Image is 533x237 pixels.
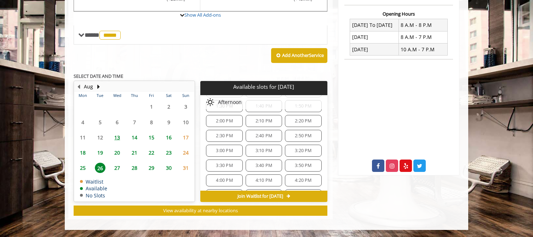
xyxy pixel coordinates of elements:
[84,83,93,91] button: Aug
[164,163,174,173] span: 30
[246,189,282,201] div: 4:40 PM
[285,145,321,157] div: 3:20 PM
[143,130,160,145] td: Select day15
[95,163,105,173] span: 26
[109,92,126,99] th: Wed
[206,115,242,127] div: 2:00 PM
[129,148,140,158] span: 21
[216,133,233,139] span: 2:30 PM
[203,84,324,90] p: Available slots for [DATE]
[180,148,191,158] span: 24
[285,115,321,127] div: 2:20 PM
[78,148,88,158] span: 18
[206,174,242,186] div: 4:00 PM
[160,92,177,99] th: Sat
[146,132,157,143] span: 15
[163,207,238,214] span: View availability at nearby locations
[399,44,447,56] td: 10 A.M - 7 P.M
[285,160,321,172] div: 3:50 PM
[350,44,399,56] td: [DATE]
[74,145,91,160] td: Select day18
[74,160,91,175] td: Select day25
[80,179,107,184] td: Waitlist
[112,163,122,173] span: 27
[80,186,107,191] td: Available
[206,189,242,201] div: 4:30 PM
[109,145,126,160] td: Select day20
[143,145,160,160] td: Select day22
[295,178,311,183] span: 4:20 PM
[160,130,177,145] td: Select day16
[91,145,108,160] td: Select day19
[177,130,195,145] td: Select day17
[256,133,272,139] span: 2:40 PM
[399,31,447,43] td: 8 A.M - 7 P.M
[206,98,214,106] img: afternoon slots
[285,130,321,142] div: 2:50 PM
[237,193,283,199] span: Join Waitlist for [DATE]
[74,92,91,99] th: Mon
[216,163,233,168] span: 3:30 PM
[126,160,143,175] td: Select day28
[126,145,143,160] td: Select day21
[216,118,233,124] span: 2:00 PM
[256,148,272,154] span: 3:10 PM
[95,148,105,158] span: 19
[180,132,191,143] span: 17
[177,160,195,175] td: Select day31
[160,145,177,160] td: Select day23
[126,92,143,99] th: Thu
[295,118,311,124] span: 2:20 PM
[76,83,81,91] button: Previous Month
[256,118,272,124] span: 2:10 PM
[399,19,447,31] td: 8 A.M - 8 P.M
[78,163,88,173] span: 25
[246,145,282,157] div: 3:10 PM
[246,130,282,142] div: 2:40 PM
[184,12,221,18] a: Show All Add-ons
[295,148,311,154] span: 3:20 PM
[91,92,108,99] th: Tue
[91,160,108,175] td: Select day26
[295,163,311,168] span: 3:50 PM
[177,92,195,99] th: Sun
[112,148,122,158] span: 20
[74,206,327,216] button: View availability at nearby locations
[216,148,233,154] span: 3:00 PM
[80,193,107,198] td: No Slots
[143,92,160,99] th: Fri
[109,160,126,175] td: Select day27
[74,73,123,79] b: SELECT DATE AND TIME
[206,145,242,157] div: 3:00 PM
[246,160,282,172] div: 3:40 PM
[96,83,101,91] button: Next Month
[256,163,272,168] span: 3:40 PM
[126,130,143,145] td: Select day14
[206,130,242,142] div: 2:30 PM
[285,174,321,186] div: 4:20 PM
[146,163,157,173] span: 29
[206,160,242,172] div: 3:30 PM
[164,148,174,158] span: 23
[350,31,399,43] td: [DATE]
[160,160,177,175] td: Select day30
[216,178,233,183] span: 4:00 PM
[350,19,399,31] td: [DATE] To [DATE]
[129,132,140,143] span: 14
[246,115,282,127] div: 2:10 PM
[146,148,157,158] span: 22
[295,133,311,139] span: 2:50 PM
[344,11,453,16] h3: Opening Hours
[282,52,324,58] b: Add Another Service
[177,145,195,160] td: Select day24
[164,132,174,143] span: 16
[112,132,122,143] span: 13
[218,99,242,105] span: Afternoon
[256,178,272,183] span: 4:10 PM
[271,48,327,63] button: Add AnotherService
[143,160,160,175] td: Select day29
[109,130,126,145] td: Select day13
[129,163,140,173] span: 28
[285,189,321,201] div: 4:50 PM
